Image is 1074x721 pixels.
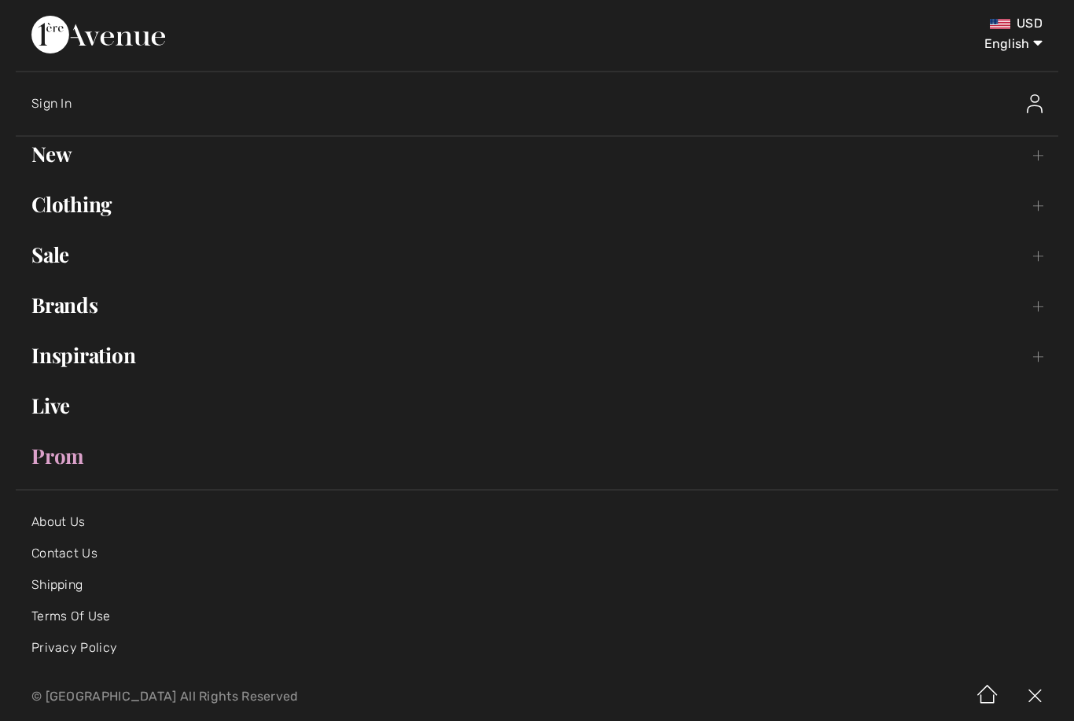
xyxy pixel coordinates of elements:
p: © [GEOGRAPHIC_DATA] All Rights Reserved [31,691,631,702]
span: Sign In [31,96,72,111]
a: Brands [16,288,1058,322]
a: Sign InSign In [31,79,1058,129]
a: Sale [16,237,1058,272]
img: Sign In [1027,94,1043,113]
a: Contact Us [31,546,97,561]
div: USD [631,16,1043,31]
a: Inspiration [16,338,1058,373]
a: Live [16,388,1058,423]
img: Home [964,672,1011,721]
img: X [1011,672,1058,721]
a: Clothing [16,187,1058,222]
a: Prom [16,439,1058,473]
a: Terms Of Use [31,609,111,624]
img: 1ère Avenue [31,16,165,53]
a: New [16,137,1058,171]
a: Shipping [31,577,83,592]
a: About Us [31,514,85,529]
a: Privacy Policy [31,640,117,655]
